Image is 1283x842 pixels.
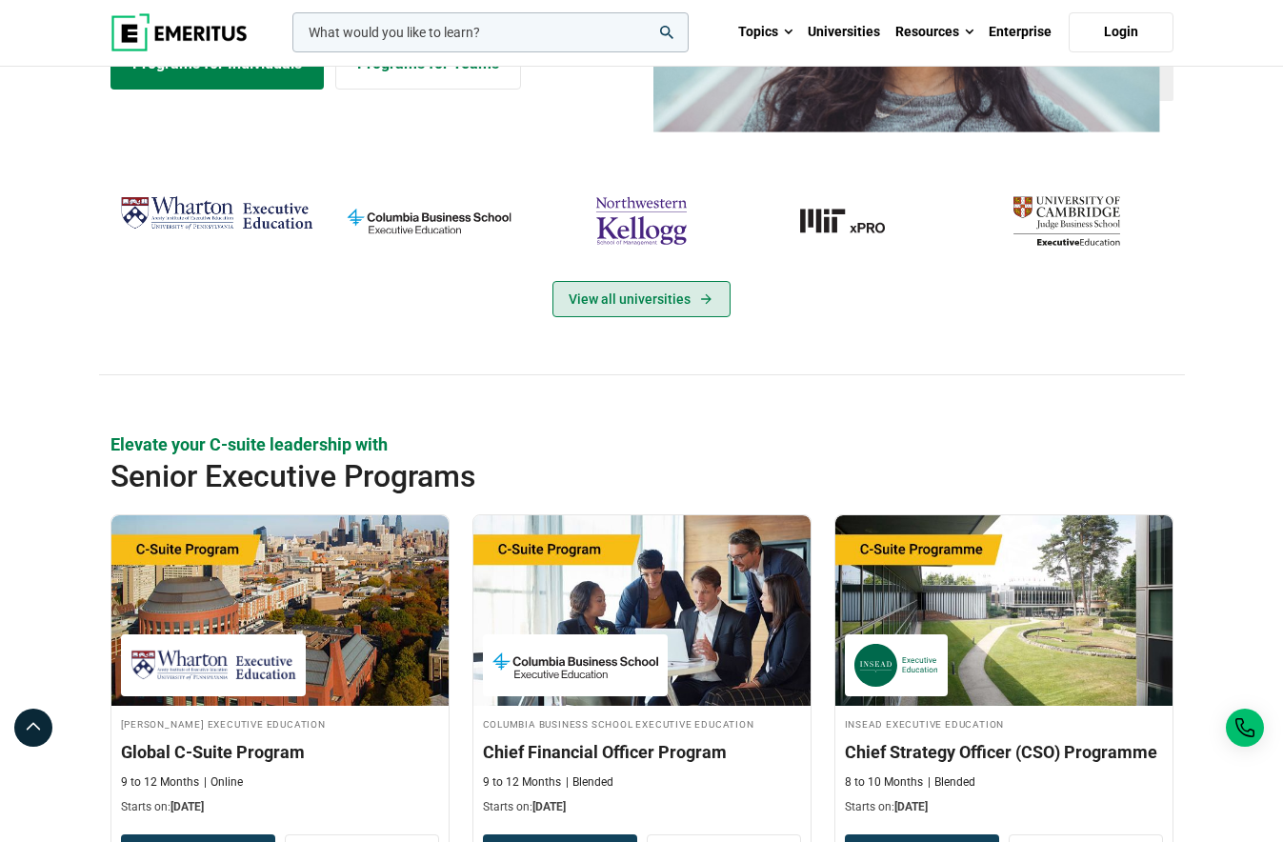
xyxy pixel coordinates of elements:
img: Wharton Executive Education [120,190,313,237]
p: Starts on: [121,799,439,815]
a: Finance Course by Columbia Business School Executive Education - September 29, 2025 Columbia Busi... [473,515,811,826]
img: columbia-business-school [332,190,526,252]
p: Elevate your C-suite leadership with [110,432,1173,456]
span: [DATE] [532,800,566,813]
img: northwestern-kellogg [545,190,738,252]
h3: Chief Financial Officer Program [483,740,801,764]
a: Leadership Course by Wharton Executive Education - September 24, 2025 Wharton Executive Education... [111,515,449,826]
p: 9 to 12 Months [121,774,199,791]
h4: INSEAD Executive Education [845,715,1163,732]
span: [DATE] [170,800,204,813]
p: 8 to 10 Months [845,774,923,791]
img: cambridge-judge-business-school [970,190,1163,252]
img: Chief Financial Officer Program | Online Finance Course [473,515,811,706]
p: Starts on: [483,799,801,815]
img: Wharton Executive Education [130,644,296,687]
img: INSEAD Executive Education [854,644,938,687]
a: MIT-xPRO [757,190,951,252]
a: Leadership Course by INSEAD Executive Education - October 14, 2025 INSEAD Executive Education INS... [835,515,1173,826]
p: Starts on: [845,799,1163,815]
p: Blended [928,774,975,791]
p: Blended [566,774,613,791]
a: Login [1069,12,1173,52]
h4: [PERSON_NAME] Executive Education [121,715,439,732]
img: Chief Strategy Officer (CSO) Programme | Online Leadership Course [835,515,1173,706]
h3: Global C-Suite Program [121,740,439,764]
input: woocommerce-product-search-field-0 [292,12,689,52]
img: MIT xPRO [757,190,951,252]
p: 9 to 12 Months [483,774,561,791]
img: Global C-Suite Program | Online Leadership Course [111,515,449,706]
h3: Chief Strategy Officer (CSO) Programme [845,740,1163,764]
h2: Senior Executive Programs [110,457,1067,495]
a: View Universities [552,281,731,317]
p: Online [204,774,243,791]
img: Columbia Business School Executive Education [492,644,658,687]
span: [DATE] [894,800,928,813]
h4: Columbia Business School Executive Education [483,715,801,732]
